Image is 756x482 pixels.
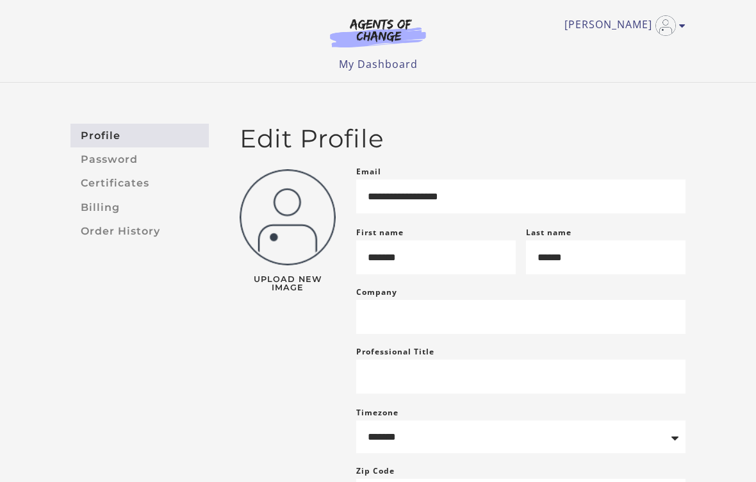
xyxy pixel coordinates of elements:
h2: Edit Profile [240,124,686,154]
label: Last name [526,227,571,238]
label: Professional Title [356,344,434,360]
a: My Dashboard [339,57,418,71]
a: Certificates [70,172,209,195]
label: Email [356,164,381,179]
label: Company [356,285,397,300]
label: Timezone [356,407,399,418]
label: Zip Code [356,463,395,479]
a: Order History [70,219,209,243]
a: Billing [70,195,209,219]
span: Upload New Image [240,276,336,292]
a: Profile [70,124,209,147]
img: Agents of Change Logo [316,18,440,47]
a: Toggle menu [564,15,679,36]
label: First name [356,227,404,238]
a: Password [70,147,209,171]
